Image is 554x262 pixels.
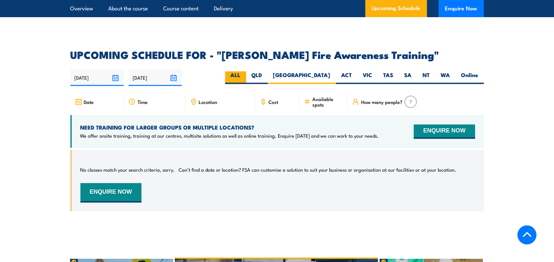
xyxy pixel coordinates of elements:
label: ALL [225,71,246,84]
span: Date [84,99,94,105]
h4: NEED TRAINING FOR LARGER GROUPS OR MULTIPLE LOCATIONS? [80,124,379,131]
span: Location [199,99,217,105]
p: Can’t find a date or location? FSA can customise a solution to suit your business or organisation... [179,166,456,173]
input: To date [129,69,182,86]
label: NT [417,71,435,84]
label: WA [435,71,456,84]
span: Time [138,99,148,105]
span: How many people? [361,99,402,105]
label: [GEOGRAPHIC_DATA] [268,71,336,84]
button: ENQUIRE NOW [80,183,141,202]
label: QLD [246,71,268,84]
label: SA [399,71,417,84]
h2: UPCOMING SCHEDULE FOR - "[PERSON_NAME] Fire Awareness Training" [70,50,484,59]
p: We offer onsite training, training at our centres, multisite solutions as well as online training... [80,132,379,139]
p: No classes match your search criteria, sorry. [80,166,175,173]
span: Available spots [312,96,343,107]
label: ACT [336,71,358,84]
span: Cost [269,99,278,105]
button: ENQUIRE NOW [414,124,475,139]
label: Online [456,71,484,84]
label: TAS [378,71,399,84]
input: From date [70,69,124,86]
label: VIC [358,71,378,84]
